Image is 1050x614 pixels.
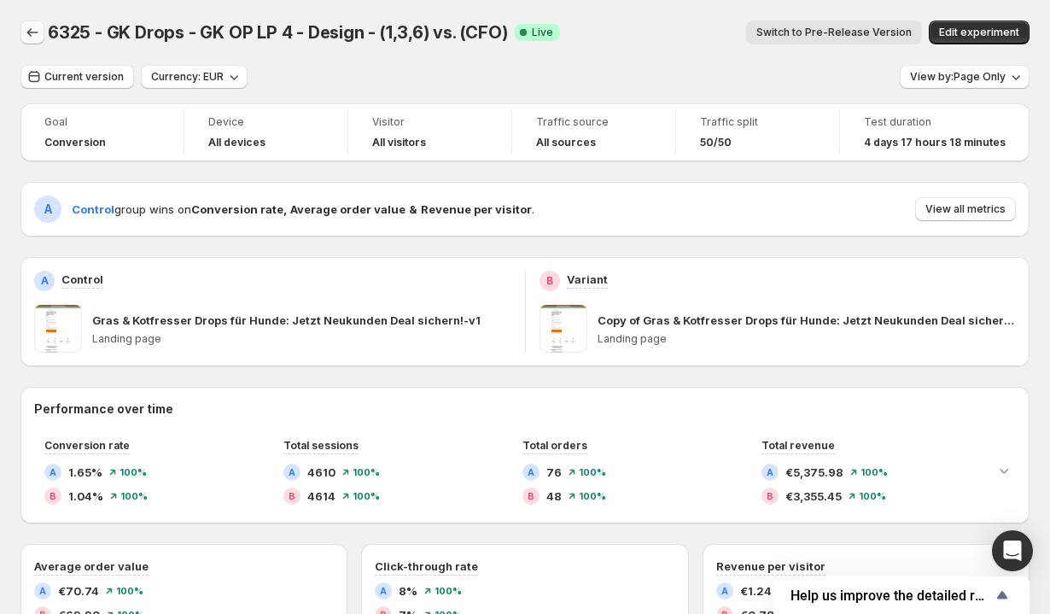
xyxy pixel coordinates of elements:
[864,114,1006,151] a: Test duration4 days 17 hours 18 minutes
[39,586,46,596] h2: A
[399,582,417,599] span: 8%
[34,305,82,353] img: Gras & Kotfresser Drops für Hunde: Jetzt Neukunden Deal sichern!-v1
[353,491,380,501] span: 100 %
[72,202,534,216] span: group wins on .
[915,197,1016,221] button: View all metrics
[864,136,1006,149] span: 4 days 17 hours 18 minutes
[992,459,1016,482] button: Expand chart
[536,114,651,151] a: Traffic sourceAll sources
[700,136,732,149] span: 50/50
[61,271,103,288] p: Control
[34,401,1016,418] h2: Performance over time
[767,467,773,477] h2: A
[579,467,606,477] span: 100 %
[859,491,886,501] span: 100 %
[380,586,387,596] h2: A
[536,136,596,149] h4: All sources
[120,491,148,501] span: 100 %
[435,586,462,596] span: 100 %
[700,115,815,129] span: Traffic split
[44,136,106,149] span: Conversion
[421,202,532,216] strong: Revenue per visitor
[116,586,143,596] span: 100 %
[740,582,772,599] span: €1.24
[20,65,134,89] button: Current version
[372,114,487,151] a: VisitorAll visitors
[925,202,1006,216] span: View all metrics
[790,588,992,604] span: Help us improve the detailed report for A/B campaigns
[579,491,606,501] span: 100 %
[528,491,534,501] h2: B
[208,136,265,149] h4: All devices
[289,491,295,501] h2: B
[598,332,1017,346] p: Landing page
[700,114,815,151] a: Traffic split50/50
[44,201,52,218] h2: A
[72,202,114,216] span: Control
[191,202,283,216] strong: Conversion rate
[372,115,487,129] span: Visitor
[546,274,553,288] h2: B
[208,114,324,151] a: DeviceAll devices
[353,467,380,477] span: 100 %
[716,558,825,575] h3: Revenue per visitor
[50,467,56,477] h2: A
[761,439,835,452] span: Total revenue
[546,464,562,481] span: 76
[528,467,534,477] h2: A
[34,558,149,575] h3: Average order value
[50,491,56,501] h2: B
[151,70,224,84] span: Currency: EUR
[910,70,1006,84] span: View by: Page Only
[864,115,1006,129] span: Test duration
[756,26,912,39] span: Switch to Pre-Release Version
[540,305,587,353] img: Copy of Gras & Kotfresser Drops für Hunde: Jetzt Neukunden Deal sichern!-v1
[208,115,324,129] span: Device
[92,312,481,329] p: Gras & Kotfresser Drops für Hunde: Jetzt Neukunden Deal sichern!-v1
[860,467,888,477] span: 100 %
[992,530,1033,571] div: Open Intercom Messenger
[289,467,295,477] h2: A
[409,202,417,216] strong: &
[44,114,160,151] a: GoalConversion
[721,586,728,596] h2: A
[44,70,124,84] span: Current version
[900,65,1030,89] button: View by:Page Only
[372,136,426,149] h4: All visitors
[929,20,1030,44] button: Edit experiment
[92,332,511,346] p: Landing page
[785,464,843,481] span: €5,375.98
[939,26,1019,39] span: Edit experiment
[283,202,287,216] strong: ,
[307,488,335,505] span: 4614
[283,439,359,452] span: Total sessions
[546,488,562,505] span: 48
[44,439,130,452] span: Conversion rate
[20,20,44,44] button: Back
[141,65,248,89] button: Currency: EUR
[58,582,99,599] span: €70.74
[767,491,773,501] h2: B
[567,271,608,288] p: Variant
[307,464,335,481] span: 4610
[290,202,405,216] strong: Average order value
[68,464,102,481] span: 1.65%
[746,20,922,44] button: Switch to Pre-Release Version
[785,488,842,505] span: €3,355.45
[598,312,1017,329] p: Copy of Gras & Kotfresser Drops für Hunde: Jetzt Neukunden Deal sichern!-v1
[41,274,49,288] h2: A
[532,26,553,39] span: Live
[68,488,103,505] span: 1.04%
[48,22,508,43] span: 6325 - GK Drops - GK OP LP 4 - Design - (1,3,6) vs. (CFO)
[536,115,651,129] span: Traffic source
[790,585,1012,605] button: Show survey - Help us improve the detailed report for A/B campaigns
[522,439,587,452] span: Total orders
[44,115,160,129] span: Goal
[375,558,478,575] h3: Click-through rate
[120,467,147,477] span: 100 %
